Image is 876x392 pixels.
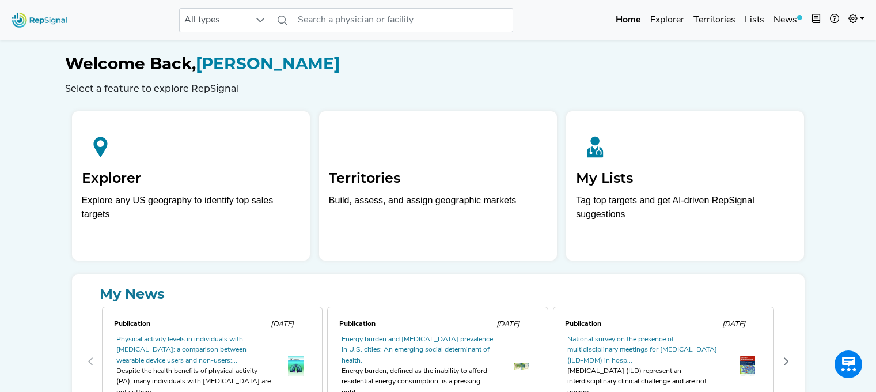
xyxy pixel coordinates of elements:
[722,321,745,328] span: [DATE]
[689,9,740,32] a: Territories
[342,336,493,364] a: Energy burden and [MEDICAL_DATA] prevalence in U.S. cities: An emerging social determinant of hea...
[293,8,513,32] input: Search a physician or facility
[576,170,794,187] h2: My Lists
[567,336,717,364] a: National survey on the presence of multidisciplinary meetings for [MEDICAL_DATA] (ILD-MDM) in hos...
[777,352,795,371] button: Next Page
[180,9,249,32] span: All types
[65,83,811,94] h6: Select a feature to explore RepSignal
[496,321,519,328] span: [DATE]
[740,356,755,376] img: th
[65,54,811,74] h1: [PERSON_NAME]
[807,9,825,32] button: Intel Book
[114,321,150,327] span: Publication
[72,111,310,261] a: ExplorerExplore any US geography to identify top sales targets
[81,284,795,304] a: My News
[329,170,547,187] h2: Territories
[514,363,529,370] img: th
[82,170,300,187] h2: Explorer
[566,111,804,261] a: My ListsTag top targets and get AI-driven RepSignal suggestions
[288,356,304,376] img: th
[65,54,196,73] span: Welcome Back,
[82,194,300,221] div: Explore any US geography to identify top sales targets
[576,194,794,228] p: Tag top targets and get AI-driven RepSignal suggestions
[116,336,247,364] a: Physical activity levels in individuals with [MEDICAL_DATA]: a comparison between wearable device...
[319,111,557,261] a: TerritoriesBuild, assess, and assign geographic markets
[565,321,601,327] span: Publication
[611,9,646,32] a: Home
[271,321,294,328] span: [DATE]
[329,194,547,228] p: Build, assess, and assign geographic markets
[646,9,689,32] a: Explorer
[339,321,376,327] span: Publication
[769,9,807,32] a: News
[740,9,769,32] a: Lists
